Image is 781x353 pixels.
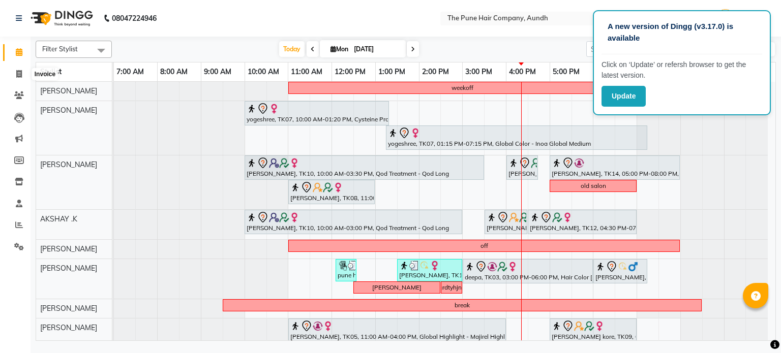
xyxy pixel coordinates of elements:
span: Mon [328,45,351,53]
a: 2:00 PM [419,65,452,79]
div: [PERSON_NAME], TK13, 03:30 PM-04:30 PM, Hair wash long [486,211,526,233]
span: [PERSON_NAME] [40,160,97,169]
div: deepa, TK03, 03:00 PM-06:00 PM, Hair Color [PERSON_NAME] Touchup 2 Inch [464,261,592,282]
span: [PERSON_NAME] [40,244,97,253]
div: yogeshree, TK07, 01:15 PM-07:15 PM, Global Color - Inoa Global Medium [387,127,646,148]
div: [PERSON_NAME], TK14, 05:00 PM-08:00 PM, Hair Color [PERSON_NAME] Touchup 2 Inch [551,157,679,178]
img: Admin [716,9,734,27]
div: [PERSON_NAME], TK05, 11:00 AM-04:00 PM, Global Highlight - Majirel Highlights Medium [289,320,505,341]
img: logo [26,4,96,33]
span: [PERSON_NAME] [40,304,97,313]
a: 9:00 AM [201,65,234,79]
div: [PERSON_NAME], TK10, 10:00 AM-03:30 PM, Qod Treatment - Qod Long [246,157,483,178]
a: 11:00 AM [288,65,325,79]
div: [PERSON_NAME], TK12, 04:30 PM-07:00 PM, Hair Color [PERSON_NAME] Touchup 2 Inch [529,211,636,233]
div: old salon [581,181,606,190]
input: Search Appointment [586,41,675,57]
a: 10:00 AM [245,65,282,79]
button: Update [602,86,646,107]
span: [PERSON_NAME] [40,86,97,95]
a: 4:00 PM [506,65,538,79]
div: [PERSON_NAME], TK08, 11:00 AM-01:00 PM, Hair Color [PERSON_NAME] Touchup 2 Inch [289,181,374,203]
a: 3:00 PM [463,65,495,79]
a: 8:00 AM [158,65,190,79]
div: [PERSON_NAME] a, TK02, 04:00 PM-04:45 PM, Cut [DEMOGRAPHIC_DATA] (Sr.stylist) [507,157,537,178]
div: [PERSON_NAME], TK06, 06:00 PM-07:15 PM, Cut [DEMOGRAPHIC_DATA] (Master stylist) [594,261,646,282]
a: 1:00 PM [376,65,408,79]
span: [PERSON_NAME] [40,323,97,332]
input: 2025-09-01 [351,42,402,57]
div: pune hair company, TK16, 12:05 PM-12:35 PM, Hair wash short [337,261,355,280]
iframe: chat widget [738,312,771,343]
span: Today [279,41,305,57]
a: 7:00 AM [114,65,146,79]
span: AKSHAY .K [40,214,77,223]
div: [PERSON_NAME] [372,283,422,292]
p: A new version of Dingg (v3.17.0) is available [608,21,756,44]
a: 12:00 PM [332,65,368,79]
div: Invoice [32,68,58,80]
div: break [455,301,470,310]
div: [PERSON_NAME] kore, TK09, 05:00 PM-07:00 PM, Hair Color [PERSON_NAME] Touchup 2 Inch [551,320,636,341]
span: Filter Stylist [42,45,78,53]
a: 5:00 PM [550,65,582,79]
b: 08047224946 [112,4,157,33]
div: [PERSON_NAME], TK18, 01:30 PM-03:00 PM, Hair wash long [398,261,461,280]
div: weekoff [452,83,473,92]
div: off [480,241,488,250]
div: grdtyhjnk [439,283,465,292]
div: yogeshree, TK07, 10:00 AM-01:20 PM, Cysteine Protien Treatment - Cysteine Medium [246,103,388,124]
span: [PERSON_NAME] [40,106,97,115]
p: Click on ‘Update’ or refersh browser to get the latest version. [602,59,762,81]
span: [PERSON_NAME] [40,264,97,273]
div: [PERSON_NAME], TK10, 10:00 AM-03:00 PM, Qod Treatment - Qod Long [246,211,461,233]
